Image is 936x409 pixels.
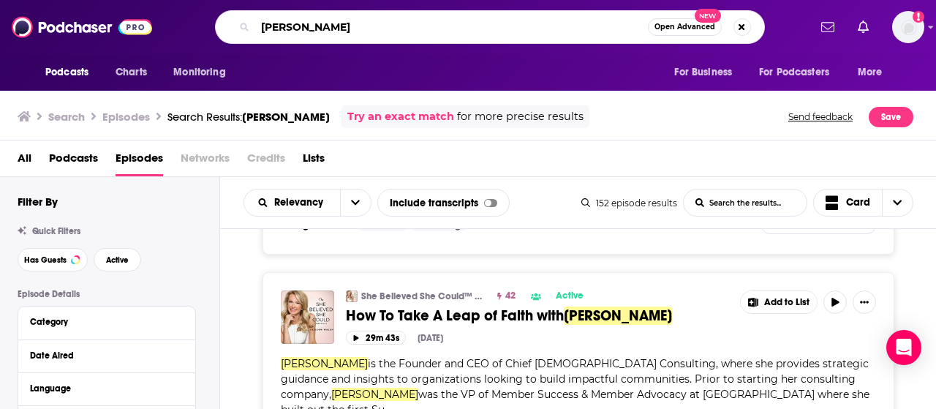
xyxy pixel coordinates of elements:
[846,198,870,208] span: Card
[664,59,750,86] button: open menu
[852,15,875,40] a: Show notifications dropdown
[892,11,924,43] button: Show profile menu
[346,307,730,325] a: How To Take A Leap of Faith with[PERSON_NAME]
[247,146,285,176] span: Credits
[30,317,174,327] div: Category
[556,289,584,304] span: Active
[550,290,589,302] a: Active
[858,62,883,83] span: More
[106,256,129,264] span: Active
[274,198,328,208] span: Relevancy
[24,256,67,264] span: Has Guests
[106,59,156,86] a: Charts
[869,107,913,127] button: Save
[163,59,244,86] button: open menu
[35,59,107,86] button: open menu
[48,110,85,124] h3: Search
[181,146,230,176] span: Networks
[18,195,58,209] h2: Filter By
[244,198,340,208] button: open menu
[215,10,765,44] div: Search podcasts, credits, & more...
[654,23,715,31] span: Open Advanced
[361,290,482,302] a: She Believed She Could™ Podcast
[346,331,406,345] button: 29m 43s
[853,290,876,314] button: Show More Button
[913,11,924,23] svg: Add a profile image
[886,330,921,365] div: Open Intercom Messenger
[695,9,721,23] span: New
[815,15,840,40] a: Show notifications dropdown
[340,190,371,216] button: open menu
[281,357,368,370] span: [PERSON_NAME]
[377,189,510,217] div: Include transcripts
[303,146,325,176] a: Lists
[418,333,443,343] div: [DATE]
[491,290,521,302] a: 42
[30,346,184,364] button: Date Aired
[281,357,869,401] span: is the Founder and CEO of Chief [DEMOGRAPHIC_DATA] Consulting, where she provides strategic guida...
[173,62,225,83] span: Monitoring
[244,189,371,217] h2: Choose List sort
[94,248,141,271] button: Active
[784,105,857,128] button: Send feedback
[116,146,163,176] a: Episodes
[346,290,358,302] img: She Believed She Could™ Podcast
[30,379,184,397] button: Language
[30,383,174,394] div: Language
[505,289,516,304] span: 42
[581,198,677,209] div: 152 episode results
[255,15,648,39] input: Search podcasts, credits, & more...
[102,110,150,124] h3: Episodes
[346,307,564,325] span: How To Take A Leap of Faith with
[30,312,184,331] button: Category
[892,11,924,43] span: Logged in as vyoeupb
[18,248,88,271] button: Has Guests
[674,62,732,83] span: For Business
[564,307,672,325] span: [PERSON_NAME]
[457,108,584,125] span: for more precise results
[32,226,80,236] span: Quick Filters
[331,388,418,401] span: [PERSON_NAME]
[648,18,722,36] button: Open AdvancedNew
[116,62,147,83] span: Charts
[347,108,454,125] a: Try an exact match
[18,146,31,176] a: All
[30,350,174,361] div: Date Aired
[49,146,98,176] a: Podcasts
[18,289,196,299] p: Episode Details
[242,110,330,124] span: [PERSON_NAME]
[813,189,914,217] button: Choose View
[848,59,901,86] button: open menu
[12,13,152,41] img: Podchaser - Follow, Share and Rate Podcasts
[167,110,330,124] a: Search Results:[PERSON_NAME]
[759,62,829,83] span: For Podcasters
[281,290,334,344] img: How To Take A Leap of Faith with Leslie Greenwood
[764,297,809,308] span: Add to List
[45,62,88,83] span: Podcasts
[750,59,850,86] button: open menu
[741,291,817,313] button: Show More Button
[167,110,330,124] div: Search Results:
[892,11,924,43] img: User Profile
